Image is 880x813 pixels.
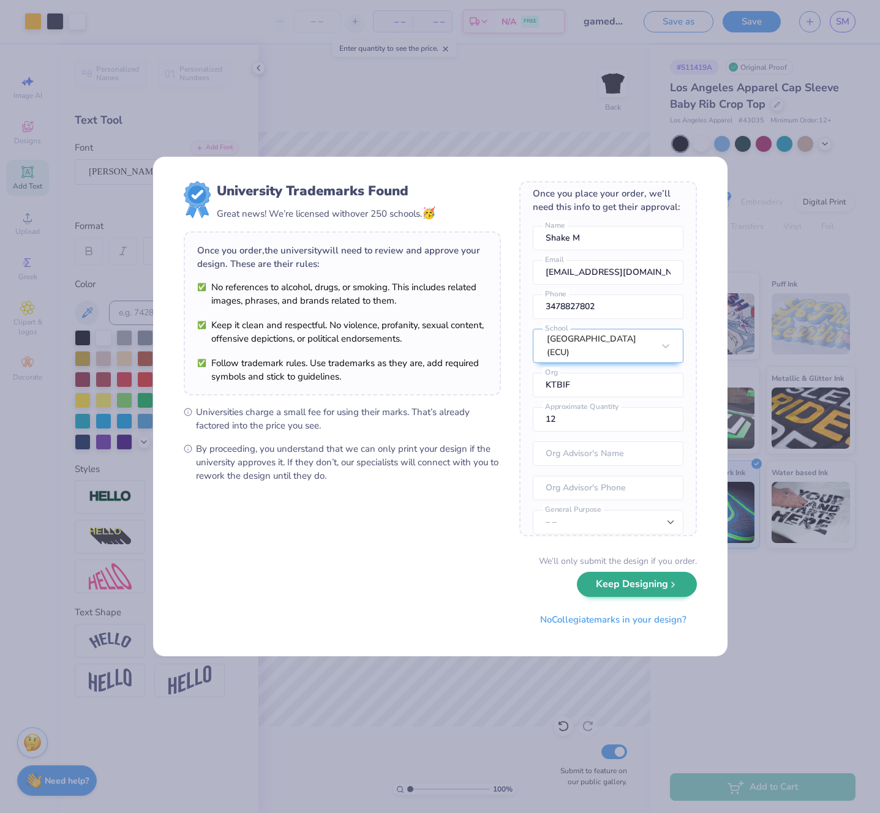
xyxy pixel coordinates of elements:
div: Once you order, the university will need to review and approve your design. These are their rules: [197,244,487,271]
div: We’ll only submit the design if you order. [539,555,697,568]
div: [GEOGRAPHIC_DATA] (ECU) [547,332,653,359]
span: 🥳 [422,206,435,220]
div: University Trademarks Found [217,181,435,201]
div: Once you place your order, we’ll need this info to get their approval: [533,187,683,214]
button: Keep Designing [577,572,697,597]
div: Great news! We’re licensed with over 250 schools. [217,205,435,222]
input: Org Advisor's Phone [533,476,683,500]
button: NoCollegiatemarks in your design? [530,607,697,632]
li: Keep it clean and respectful. No violence, profanity, sexual content, offensive depictions, or po... [197,318,487,345]
img: license-marks-badge.png [184,181,211,218]
input: Org [533,373,683,397]
input: Name [533,226,683,250]
input: Approximate Quantity [533,407,683,432]
span: Universities charge a small fee for using their marks. That’s already factored into the price you... [196,405,501,432]
li: No references to alcohol, drugs, or smoking. This includes related images, phrases, and brands re... [197,280,487,307]
span: By proceeding, you understand that we can only print your design if the university approves it. I... [196,442,501,482]
input: Phone [533,294,683,319]
input: Org Advisor's Name [533,441,683,466]
li: Follow trademark rules. Use trademarks as they are, add required symbols and stick to guidelines. [197,356,487,383]
input: Email [533,260,683,285]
